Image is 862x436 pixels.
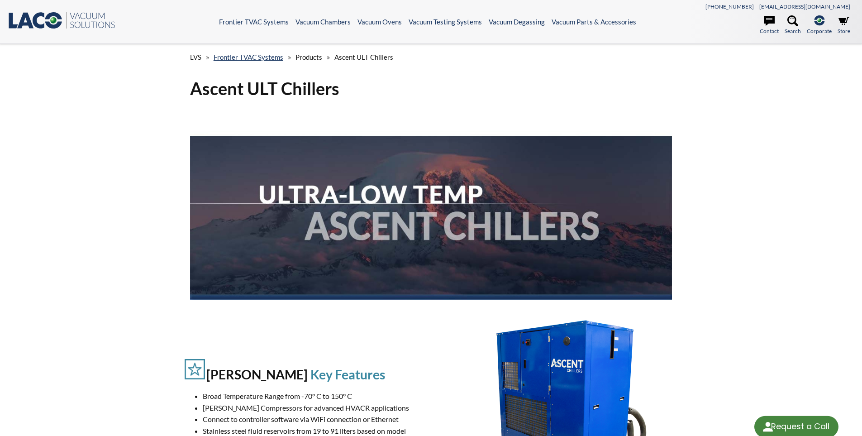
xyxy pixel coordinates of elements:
a: Frontier TVAC Systems [214,53,283,61]
li: Connect to controller software via WiFi connection or Ethernet [203,413,441,425]
a: Vacuum Chambers [295,18,351,26]
h2: [PERSON_NAME] [206,367,308,382]
h2: Key Features [310,367,385,382]
a: [EMAIL_ADDRESS][DOMAIN_NAME] [759,3,850,10]
a: Search [785,15,801,35]
img: round button [761,420,775,434]
a: Store [838,15,850,35]
span: LVS [190,53,201,61]
a: Vacuum Testing Systems [409,18,482,26]
a: Vacuum Parts & Accessories [552,18,636,26]
span: Products [295,53,322,61]
img: Ascent ULT Chillers Banner [190,107,672,300]
li: Broad Temperature Range from -70° C to 150° C [203,390,441,402]
a: Vacuum Degassing [489,18,545,26]
img: features icon [185,359,205,379]
h1: Ascent ULT Chillers [190,77,672,100]
li: [PERSON_NAME] Compressors for advanced HVACR applications [203,402,441,414]
span: Corporate [807,27,832,35]
a: Vacuum Ovens [357,18,402,26]
a: [PHONE_NUMBER] [705,3,754,10]
a: Frontier TVAC Systems [219,18,289,26]
a: Contact [760,15,779,35]
div: » » » [190,44,672,70]
span: Ascent ULT Chillers [334,53,393,61]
